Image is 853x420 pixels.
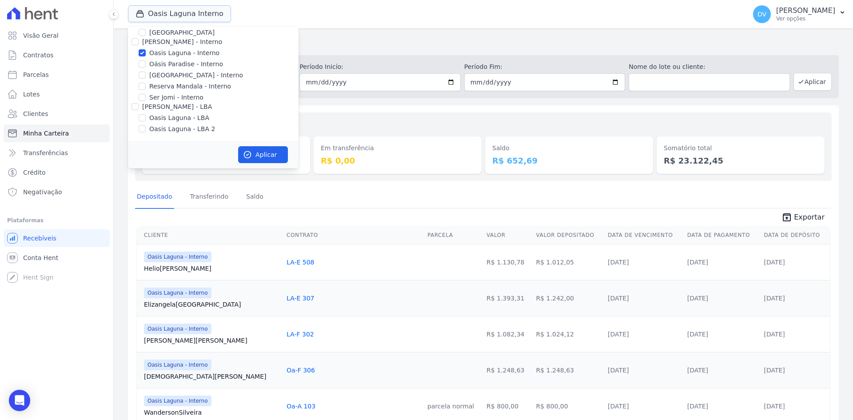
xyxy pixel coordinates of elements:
[128,5,231,22] button: Oasis Laguna Interno
[483,280,532,316] td: R$ 1.393,31
[664,144,817,153] dt: Somatório total
[483,316,532,352] td: R$ 1.082,34
[149,71,243,80] label: [GEOGRAPHIC_DATA] - Interno
[149,60,223,69] label: Oásis Paradise - Interno
[4,46,110,64] a: Contratos
[144,252,211,262] span: Oasis Laguna - Interno
[149,82,231,91] label: Reserva Mandala - Interno
[149,28,215,37] label: [GEOGRAPHIC_DATA]
[144,396,211,406] span: Oasis Laguna - Interno
[774,212,832,224] a: unarchive Exportar
[4,105,110,123] a: Clientes
[794,212,825,223] span: Exportar
[23,129,69,138] span: Minha Carteira
[687,259,708,266] a: [DATE]
[483,226,532,244] th: Valor
[764,259,785,266] a: [DATE]
[483,244,532,280] td: R$ 1.130,78
[287,403,315,410] a: Oa-A 103
[321,155,474,167] dd: R$ 0,00
[149,124,215,134] label: Oasis Laguna - LBA 2
[4,164,110,181] a: Crédito
[4,66,110,84] a: Parcelas
[137,226,283,244] th: Cliente
[23,253,58,262] span: Conta Hent
[287,259,314,266] a: LA-E 508
[128,36,839,52] h2: Minha Carteira
[608,259,629,266] a: [DATE]
[4,27,110,44] a: Visão Geral
[764,331,785,338] a: [DATE]
[764,367,785,374] a: [DATE]
[142,103,212,110] label: [PERSON_NAME] - LBA
[533,226,605,244] th: Valor Depositado
[764,295,785,302] a: [DATE]
[608,295,629,302] a: [DATE]
[664,155,817,167] dd: R$ 23.122,45
[757,11,766,17] span: DV
[4,183,110,201] a: Negativação
[23,70,49,79] span: Parcelas
[4,85,110,103] a: Lotes
[781,212,792,223] i: unarchive
[23,188,62,196] span: Negativação
[244,186,265,209] a: Saldo
[144,288,211,298] span: Oasis Laguna - Interno
[608,403,629,410] a: [DATE]
[144,300,279,309] a: Elizangela[GEOGRAPHIC_DATA]
[135,186,174,209] a: Depositado
[687,367,708,374] a: [DATE]
[188,186,231,209] a: Transferindo
[492,144,646,153] dt: Saldo
[776,6,835,15] p: [PERSON_NAME]
[4,144,110,162] a: Transferências
[9,390,30,411] div: Open Intercom Messenger
[144,324,211,334] span: Oasis Laguna - Interno
[687,295,708,302] a: [DATE]
[144,360,211,370] span: Oasis Laguna - Interno
[23,109,48,118] span: Clientes
[746,2,853,27] button: DV [PERSON_NAME] Ver opções
[4,229,110,247] a: Recebíveis
[687,403,708,410] a: [DATE]
[427,403,474,410] a: parcela normal
[4,124,110,142] a: Minha Carteira
[144,336,279,345] a: [PERSON_NAME][PERSON_NAME]
[684,226,761,244] th: Data de Pagamento
[149,48,219,58] label: Oasis Laguna - Interno
[7,215,106,226] div: Plataformas
[287,295,314,302] a: LA-E 307
[629,62,789,72] label: Nome do lote ou cliente:
[492,155,646,167] dd: R$ 652,69
[149,113,209,123] label: Oasis Laguna - LBA
[321,144,474,153] dt: Em transferência
[23,234,56,243] span: Recebíveis
[149,93,203,102] label: Ser Jomi - Interno
[760,226,830,244] th: Data de Depósito
[533,280,605,316] td: R$ 1.242,00
[533,244,605,280] td: R$ 1.012,05
[23,51,53,60] span: Contratos
[23,31,59,40] span: Visão Geral
[608,331,629,338] a: [DATE]
[687,331,708,338] a: [DATE]
[4,249,110,267] a: Conta Hent
[144,264,279,273] a: Helio[PERSON_NAME]
[533,352,605,388] td: R$ 1.248,63
[238,146,288,163] button: Aplicar
[283,226,424,244] th: Contrato
[424,226,483,244] th: Parcela
[764,403,785,410] a: [DATE]
[793,73,832,91] button: Aplicar
[604,226,684,244] th: Data de Vencimento
[608,367,629,374] a: [DATE]
[23,148,68,157] span: Transferências
[142,38,222,45] label: [PERSON_NAME] - Interno
[287,331,314,338] a: LA-F 302
[464,62,625,72] label: Período Fim:
[23,168,46,177] span: Crédito
[144,372,279,381] a: [DEMOGRAPHIC_DATA][PERSON_NAME]
[287,367,315,374] a: Oa-F 306
[144,408,279,417] a: WandersonSilveira
[483,352,532,388] td: R$ 1.248,63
